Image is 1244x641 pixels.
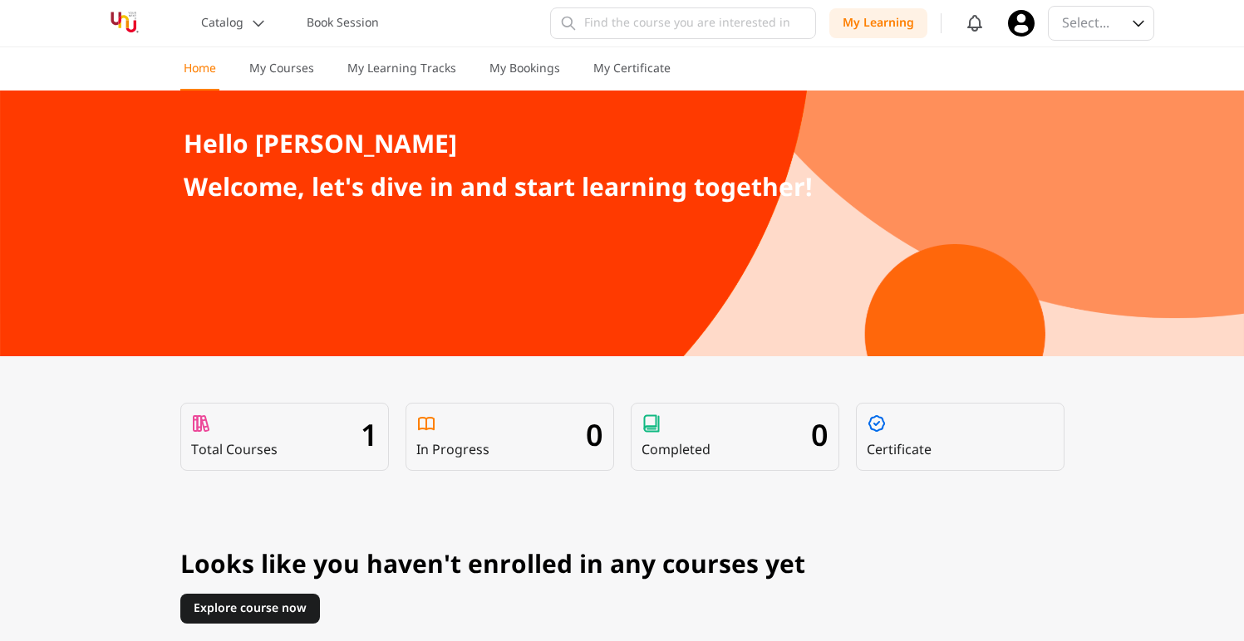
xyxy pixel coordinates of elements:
[843,15,914,32] p: My Learning
[180,594,1065,624] a: Explore course now
[416,440,489,460] p: In Progress
[191,8,277,38] button: Catalog
[307,15,379,32] p: Book Session
[486,61,563,91] button: My Bookings
[191,440,278,460] p: Total Courses
[489,61,560,77] p: My Bookings
[180,550,1065,580] h3: Looks like you haven't enrolled in any courses yet
[1062,13,1109,33] div: Select...
[249,61,314,77] p: My Courses
[593,61,671,77] p: My Certificate
[184,130,1061,160] h1: Hello [PERSON_NAME]
[297,8,389,38] button: Book Session
[586,420,603,453] p: 0
[867,440,932,460] p: Certificate
[91,8,158,38] img: YourNextU Logo
[184,174,1061,203] h2: Welcome, let's dive in and start learning together!
[631,403,839,471] a: Completed0
[590,61,674,91] button: My Certificate
[201,15,243,32] p: Catalog
[642,440,711,460] p: Completed
[180,403,389,471] a: Total Courses1
[406,403,614,471] a: In Progress0
[246,61,317,91] button: My Courses
[180,594,320,624] button: Explore course now
[856,403,1065,471] a: Certificate
[184,61,216,77] p: Home
[550,7,816,39] input: Find the course you are interested in
[361,420,378,453] p: 1
[811,420,829,453] p: 0
[194,600,307,617] p: Explore course now
[829,8,927,38] button: My Learning
[344,61,460,91] button: My Learning Tracks
[347,61,456,77] p: My Learning Tracks
[180,61,219,91] button: Home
